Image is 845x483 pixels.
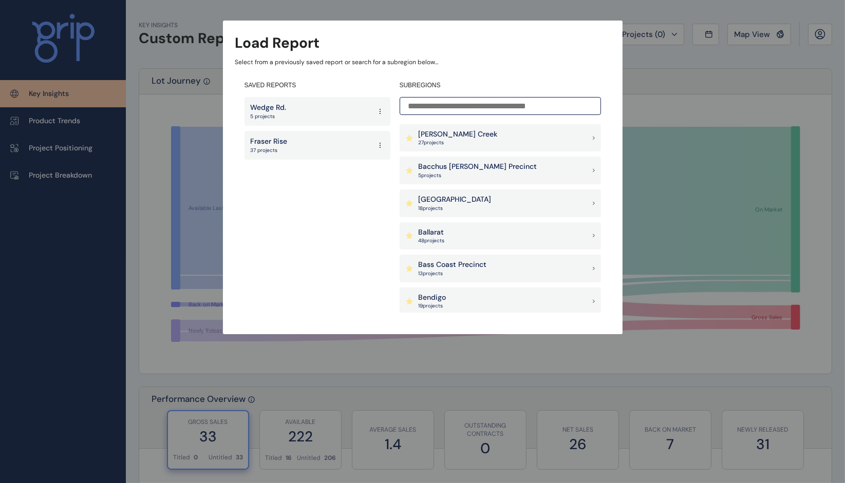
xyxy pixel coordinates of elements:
[400,81,601,90] h4: SUBREGIONS
[419,195,492,205] p: [GEOGRAPHIC_DATA]
[419,302,446,310] p: 19 project s
[245,81,390,90] h4: SAVED REPORTS
[419,162,537,172] p: Bacchus [PERSON_NAME] Precinct
[251,147,288,154] p: 37 projects
[251,137,288,147] p: Fraser Rise
[235,33,320,53] h3: Load Report
[251,103,287,113] p: Wedge Rd.
[419,227,445,238] p: Ballarat
[235,58,610,67] p: Select from a previously saved report or search for a subregion below...
[419,270,487,277] p: 13 project s
[251,113,287,120] p: 5 projects
[419,129,498,140] p: [PERSON_NAME] Creek
[419,139,498,146] p: 27 project s
[419,260,487,270] p: Bass Coast Precinct
[419,172,537,179] p: 5 project s
[419,293,446,303] p: Bendigo
[419,237,445,244] p: 48 project s
[419,205,492,212] p: 18 project s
